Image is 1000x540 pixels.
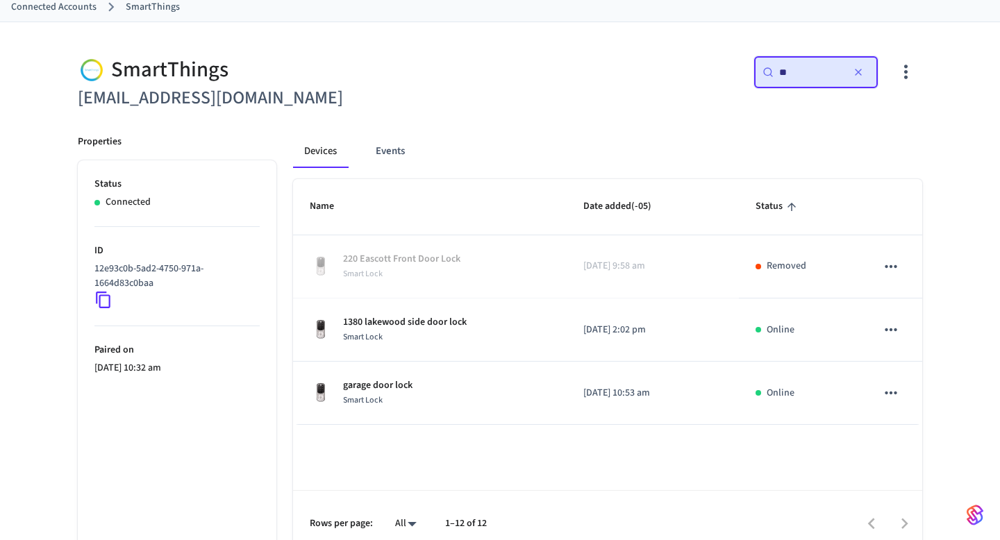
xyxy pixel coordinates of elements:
[293,135,348,168] button: Devices
[756,196,801,217] span: Status
[78,84,492,112] h6: [EMAIL_ADDRESS][DOMAIN_NAME]
[78,135,122,149] p: Properties
[343,378,412,393] p: garage door lock
[310,516,373,531] p: Rows per page:
[310,319,332,341] img: Yale Assure Touchscreen Wifi Smart Lock, Satin Nickel, Front
[445,516,487,531] p: 1–12 of 12
[767,323,794,337] p: Online
[94,361,260,376] p: [DATE] 10:32 am
[583,323,722,337] p: [DATE] 2:02 pm
[94,262,254,291] p: 12e93c0b-5ad2-4750-971a-1664d83c0baa
[310,382,332,404] img: Yale Assure Touchscreen Wifi Smart Lock, Satin Nickel, Front
[583,386,722,400] p: [DATE] 10:53 am
[78,56,492,84] div: SmartThings
[365,135,416,168] button: Events
[390,514,423,534] div: All
[310,196,352,217] span: Name
[293,179,922,425] table: sticky table
[78,56,106,84] img: Smartthings Logo, Square
[767,259,806,273] p: Removed
[967,504,983,526] img: SeamLogoGradient.69752ec5.svg
[343,315,467,330] p: 1380 lakewood side door lock
[583,196,669,217] span: Date added(-05)
[94,343,260,357] p: Paired on
[767,386,794,400] p: Online
[94,244,260,258] p: ID
[293,135,922,168] div: connected account tabs
[343,268,383,280] span: Smart Lock
[343,331,383,343] span: Smart Lock
[106,195,151,210] p: Connected
[310,255,332,278] img: Yale Assure Touchscreen Wifi Smart Lock, Satin Nickel, Front
[94,177,260,192] p: Status
[343,252,460,267] p: 220 Eascott Front Door Lock
[343,394,383,406] span: Smart Lock
[583,259,722,273] p: [DATE] 9:58 am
